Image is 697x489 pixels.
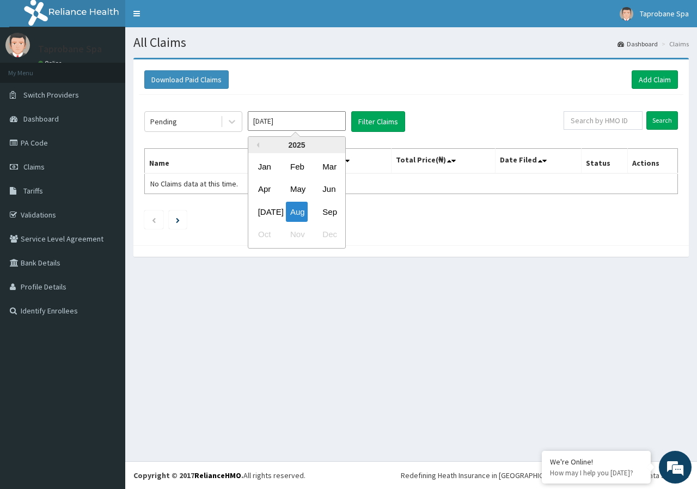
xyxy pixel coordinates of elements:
button: Download Paid Claims [144,70,229,89]
th: Total Price(₦) [391,149,495,174]
input: Select Month and Year [248,111,346,131]
img: User Image [5,33,30,57]
span: Taprobane Spa [640,9,689,19]
div: Pending [150,116,177,127]
span: We're online! [63,137,150,247]
div: Minimize live chat window [179,5,205,32]
button: Filter Claims [351,111,405,132]
div: Choose January 2025 [254,156,276,177]
th: Date Filed [495,149,581,174]
div: Choose September 2025 [318,202,340,222]
th: Actions [627,149,677,174]
div: Redefining Heath Insurance in [GEOGRAPHIC_DATA] using Telemedicine and Data Science! [401,470,689,481]
a: Next page [176,215,180,225]
div: Choose May 2025 [286,179,308,200]
a: Previous page [151,215,156,225]
div: We're Online! [550,457,643,467]
div: month 2025-08 [248,155,345,246]
div: 2025 [248,137,345,153]
img: d_794563401_company_1708531726252_794563401 [20,55,44,82]
div: Choose April 2025 [254,179,276,200]
textarea: Type your message and hit 'Enter' [5,298,207,336]
a: Online [38,59,64,67]
h1: All Claims [133,35,689,50]
p: How may I help you today? [550,468,643,478]
a: Add Claim [632,70,678,89]
p: Taprobane Spa [38,44,102,54]
a: RelianceHMO [194,470,241,480]
div: Chat with us now [57,61,183,75]
span: Claims [23,162,45,172]
footer: All rights reserved. [125,461,697,489]
div: Choose July 2025 [254,202,276,222]
th: Name [145,149,279,174]
div: Choose August 2025 [286,202,308,222]
div: Choose June 2025 [318,179,340,200]
span: Tariffs [23,186,43,196]
span: No Claims data at this time. [150,179,238,189]
th: Status [581,149,627,174]
span: Switch Providers [23,90,79,100]
span: Dashboard [23,114,59,124]
img: User Image [620,7,633,21]
a: Dashboard [617,39,658,49]
strong: Copyright © 2017 . [133,470,243,480]
input: Search [646,111,678,130]
li: Claims [659,39,689,49]
div: Choose March 2025 [318,156,340,177]
input: Search by HMO ID [564,111,643,130]
button: Previous Year [254,142,259,148]
div: Choose February 2025 [286,156,308,177]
